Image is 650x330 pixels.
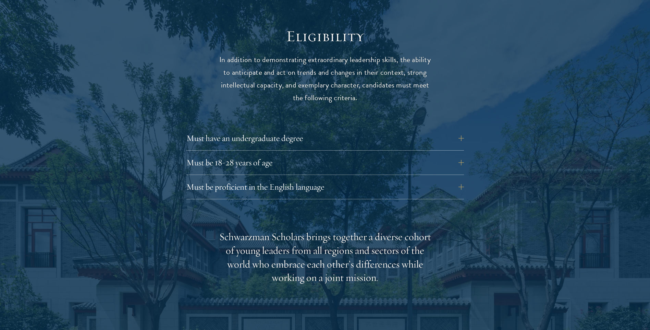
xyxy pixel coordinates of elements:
[186,179,464,195] button: Must be proficient in the English language
[219,54,431,104] p: In addition to demonstrating extraordinary leadership skills, the ability to anticipate and act o...
[186,154,464,171] button: Must be 18-28 years of age
[219,27,431,46] h2: Eligibility
[186,130,464,146] button: Must have an undergraduate degree
[219,230,431,285] div: Schwarzman Scholars brings together a diverse cohort of young leaders from all regions and sector...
